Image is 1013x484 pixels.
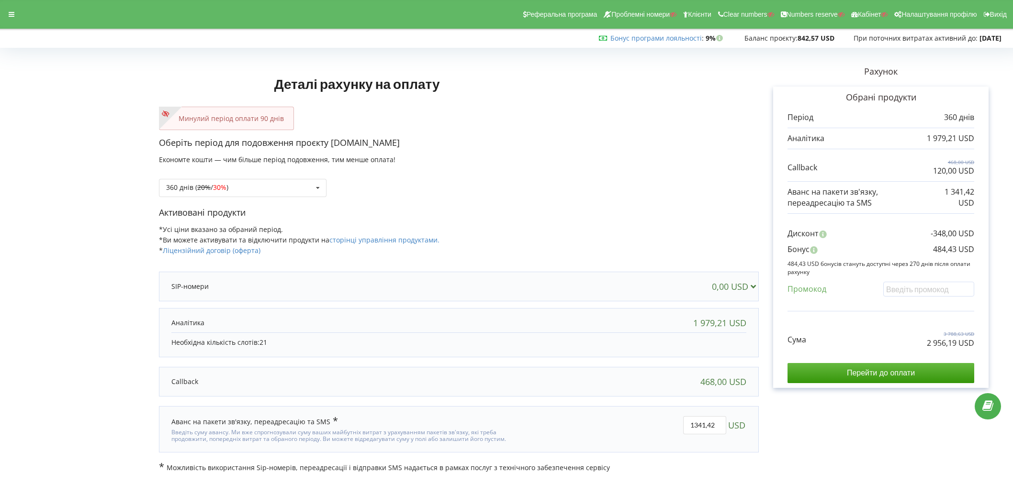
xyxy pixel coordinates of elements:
[610,33,702,43] a: Бонус програми лояльності
[788,228,819,239] p: Дисконт
[171,427,526,443] div: Введіть суму авансу. Ми вже спрогнозували суму ваших майбутніх витрат з урахуванням пакетів зв'яз...
[933,165,974,176] p: 120,00 USD
[933,159,974,165] p: 468,00 USD
[712,282,760,291] div: 0,00 USD
[700,377,746,386] div: 468,00 USD
[944,112,974,123] p: 360 днів
[788,162,817,173] p: Callback
[883,282,974,297] input: Введіть промокод
[197,183,211,192] s: 20%
[159,61,555,107] h1: Деталі рахунку на оплату
[788,133,824,144] p: Аналітика
[728,416,745,434] span: USD
[854,33,978,43] span: При поточних витратах активний до:
[788,284,826,295] p: Промокод
[788,260,974,276] p: 484,43 USD бонусів стануть доступні через 270 днів після оплати рахунку
[693,318,746,328] div: 1 979,21 USD
[706,33,725,43] strong: 9%
[159,137,759,149] p: Оберіть період для подовження проєкту [DOMAIN_NAME]
[927,330,974,337] p: 3 788,63 USD
[788,187,935,209] p: Аванс на пакети зв'язку, переадресацію та SMS
[927,338,974,349] p: 2 956,19 USD
[171,377,198,386] p: Callback
[759,66,1003,78] p: Рахунок
[171,318,204,328] p: Аналітика
[788,244,810,255] p: Бонус
[979,33,1002,43] strong: [DATE]
[171,416,338,427] div: Аванс на пакети зв'язку, переадресацію та SMS
[688,11,711,18] span: Клієнти
[159,155,395,164] span: Економте кошти — чим більше період подовження, тим менше оплата!
[927,133,974,144] p: 1 979,21 USD
[858,11,881,18] span: Кабінет
[171,282,209,291] p: SIP-номери
[159,207,759,219] p: Активовані продукти
[166,184,228,191] div: 360 днів ( / )
[990,11,1007,18] span: Вихід
[723,11,767,18] span: Clear numbers
[259,338,267,347] span: 21
[163,246,260,255] a: Ліцензійний договір (оферта)
[788,363,974,383] input: Перейти до оплати
[788,91,974,104] p: Обрані продукти
[159,225,283,234] span: *Усі ціни вказано за обраний період.
[611,11,670,18] span: Проблемні номери
[527,11,597,18] span: Реферальна програма
[787,11,838,18] span: Numbers reserve
[159,235,439,244] span: *Ви можете активувати та відключити продукти на
[788,112,813,123] p: Період
[610,33,704,43] span: :
[213,183,226,192] span: 30%
[329,235,439,244] a: сторінці управління продуктами.
[744,33,798,43] span: Баланс проєкту:
[931,228,974,239] p: -348,00 USD
[901,11,977,18] span: Налаштування профілю
[788,334,806,345] p: Сума
[933,244,974,255] p: 484,43 USD
[159,462,759,473] p: Можливість використання Sip-номерів, переадресації і відправки SMS надається в рамках послуг з те...
[798,33,834,43] strong: 842,57 USD
[935,187,975,209] p: 1 341,42 USD
[169,114,284,123] p: Минулий період оплати 90 днів
[171,338,746,347] p: Необхідна кількість слотів:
